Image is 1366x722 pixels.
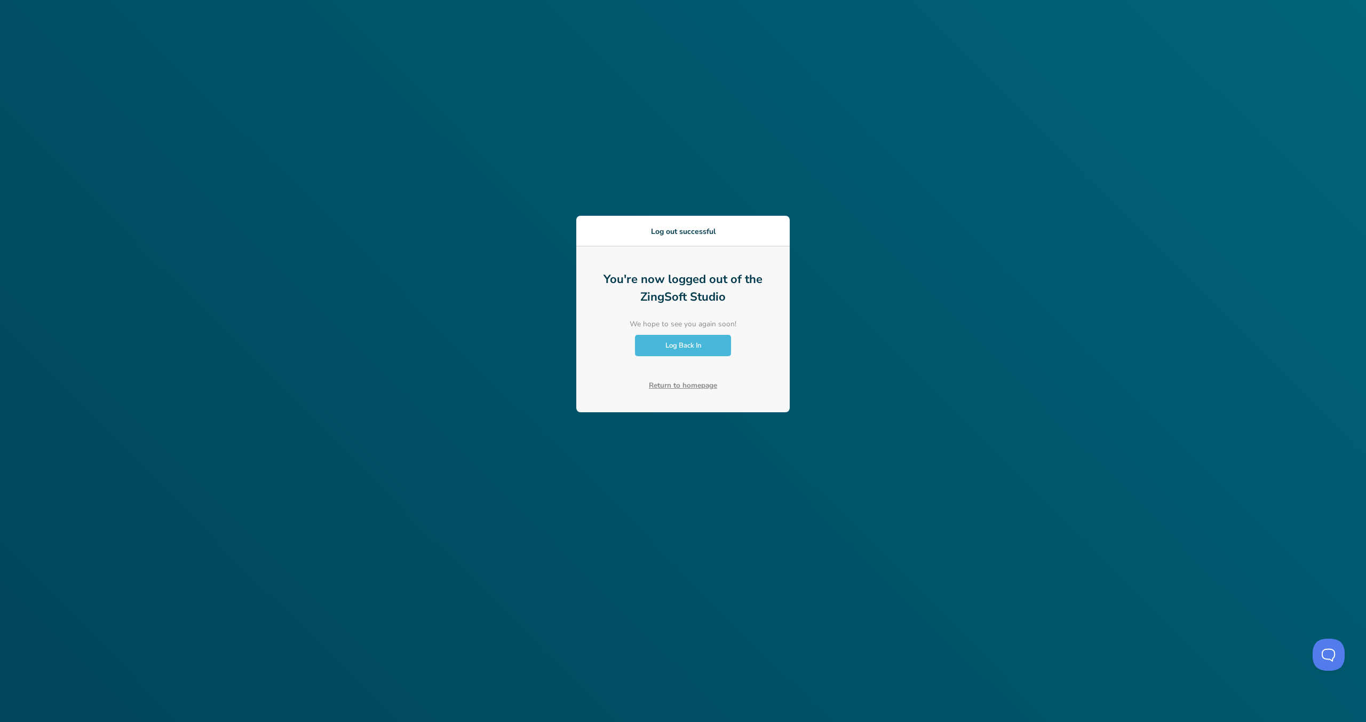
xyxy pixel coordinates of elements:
p: We hope to see you again soon! [598,319,768,329]
span: Log Back In [665,341,701,350]
h1: You're now logged out of the ZingSoft Studio [598,271,768,306]
h3: Log out successful [576,226,790,237]
iframe: Help Scout Beacon - Open [1313,639,1345,671]
a: Return to homepage [649,380,717,390]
